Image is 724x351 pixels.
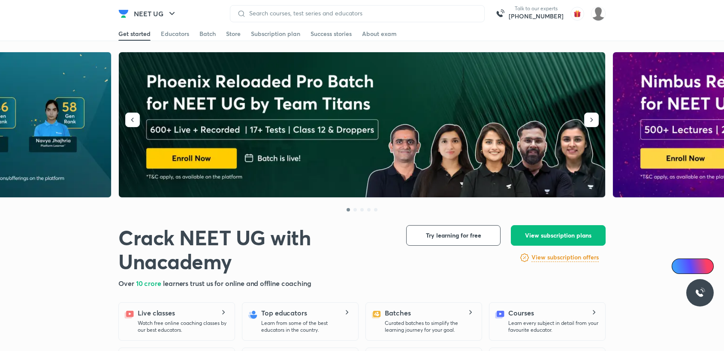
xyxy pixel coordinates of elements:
[591,6,606,21] img: Payal
[199,27,216,41] a: Batch
[261,308,307,318] h5: Top educators
[118,9,129,19] img: Company Logo
[118,27,151,41] a: Get started
[362,30,397,38] div: About exam
[426,231,481,240] span: Try learning for free
[163,279,311,288] span: learners trust us for online and offline coaching
[531,253,599,263] a: View subscription offers
[385,308,410,318] h5: Batches
[251,27,300,41] a: Subscription plan
[525,231,591,240] span: View subscription plans
[695,288,705,298] img: ttu
[492,5,509,22] img: call-us
[311,30,352,38] div: Success stories
[261,320,351,333] p: Learn from some of the best educators in the country.
[138,308,175,318] h5: Live classes
[531,253,599,262] h6: View subscription offers
[686,263,709,270] span: Ai Doubts
[246,10,477,17] input: Search courses, test series and educators
[385,320,475,333] p: Curated batches to simplify the learning journey for your goal.
[118,30,151,38] div: Get started
[508,308,534,318] h5: Courses
[226,27,241,41] a: Store
[251,30,300,38] div: Subscription plan
[311,27,352,41] a: Success stories
[129,5,182,22] button: NEET UG
[362,27,397,41] a: About exam
[226,30,241,38] div: Store
[118,279,136,288] span: Over
[570,7,584,21] img: avatar
[509,12,564,21] a: [PHONE_NUMBER]
[138,320,228,333] p: Watch free online coaching classes by our best educators.
[511,225,606,246] button: View subscription plans
[136,279,163,288] span: 10 crore
[406,225,501,246] button: Try learning for free
[672,259,714,274] a: Ai Doubts
[509,5,564,12] p: Talk to our experts
[118,225,392,273] h1: Crack NEET UG with Unacademy
[161,30,189,38] div: Educators
[508,320,598,333] p: Learn every subject in detail from your favourite educator.
[677,263,684,270] img: Icon
[161,27,189,41] a: Educators
[199,30,216,38] div: Batch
